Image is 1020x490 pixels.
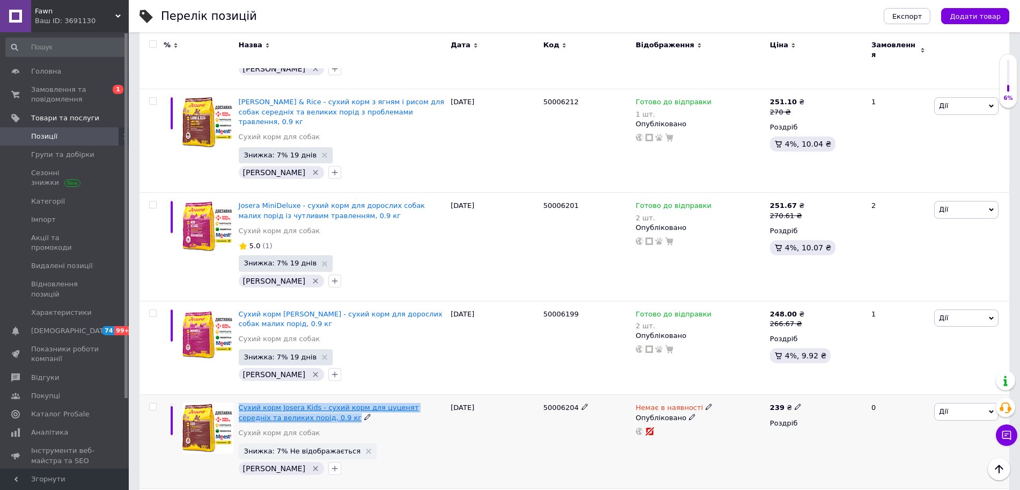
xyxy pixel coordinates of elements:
div: 270 ₴ [770,107,804,117]
svg: Видалити мітку [311,277,320,285]
div: ₴ [770,403,802,413]
a: Сухий корм [PERSON_NAME] - сухий корм для дорослих собак малих порід, 0.9 кг [239,310,443,328]
input: Пошук [5,38,127,57]
button: Чат з покупцем [996,424,1017,446]
a: Josera MiniDeluxe - сухий корм для дорослих собак малих порід із чутливим травленням, 0.9 кг [239,201,425,219]
span: Інструменти веб-майстра та SEO [31,446,99,465]
div: 1 [865,301,931,395]
span: Акції та промокоди [31,233,99,253]
svg: Видалити мітку [311,370,320,379]
img: Сухой корм Josera Miniwell - сухой корм для взрослых собак мелких пород, 0.9кг [182,309,233,360]
span: 74 [102,326,114,335]
span: Характеристики [31,308,92,318]
span: Знижка: 7% 19 днів [244,354,317,361]
b: 251.67 [770,201,797,210]
span: Імпорт [31,215,56,225]
div: Опубліковано [636,223,765,233]
span: 1 [113,85,123,94]
button: Експорт [884,8,931,24]
div: Опубліковано [636,119,765,129]
svg: Видалити мітку [311,464,320,473]
span: 50006212 [543,98,578,106]
div: 1 шт. [636,110,711,118]
a: Сухий корм Josera Kids - сухий корм для цуценят середніх та великих порід, 0.9 кг [239,403,419,421]
button: Наверх [988,458,1010,480]
a: [PERSON_NAME] & Rice - сухий корм з ягням і рисом для собак середніх та великих порід з проблемам... [239,98,444,125]
span: Сезонні знижки [31,168,99,188]
span: 50006199 [543,310,578,318]
span: [PERSON_NAME] [243,464,305,473]
span: Відновлення позицій [31,279,99,299]
div: Роздріб [770,419,862,428]
span: Дії [939,205,948,213]
span: Товари та послуги [31,113,99,123]
span: Дії [939,102,948,110]
span: 50006201 [543,201,578,210]
b: 248.00 [770,310,797,318]
div: Ваш ID: 3691130 [35,16,129,26]
span: Додати товар [950,12,1001,20]
span: 4%, 10.04 ₴ [785,140,831,148]
span: [DEMOGRAPHIC_DATA] [31,326,111,336]
span: Показники роботи компанії [31,344,99,364]
div: ₴ [770,309,804,319]
span: Експорт [892,12,922,20]
div: Роздріб [770,334,862,344]
span: 50006204 [543,403,578,412]
span: Замовлення та повідомлення [31,85,99,104]
img: Сухой корм Josera Kids - сухой корм для щенков средних и крупных пород, 0.9кг [182,403,233,453]
span: Знижка: 7% Не відображається [244,448,361,455]
span: [PERSON_NAME] [243,277,305,285]
img: Josera MiniDeluxe - сухой корм для взрослых собак мелких пород с чувствительным пищеварением, 0.9кг [182,201,233,252]
span: [PERSON_NAME] [243,168,305,177]
span: Покупці [31,391,60,401]
div: 1 [865,89,931,193]
div: [DATE] [448,193,540,301]
a: Сухий корм для собак [239,334,320,344]
img: Josera Lamb & Rice - сухой корм с ягненком и рисом для собак средних и крупных пород с проблемами... [182,97,233,148]
span: Групи та добірки [31,150,94,160]
div: Роздріб [770,226,862,236]
b: 251.10 [770,98,797,106]
div: 2 шт. [636,322,711,330]
span: Знижка: 7% 19 днів [244,260,317,266]
div: Опубліковано [636,413,765,423]
span: Видалені позиції [31,261,93,271]
div: 270.61 ₴ [770,211,804,221]
span: Каталог ProSale [31,409,89,419]
div: ₴ [770,97,804,107]
div: Опубліковано [636,331,765,341]
div: 266.67 ₴ [770,319,804,329]
span: [PERSON_NAME] [243,64,305,73]
span: Відображення [636,40,694,50]
button: Додати товар [941,8,1009,24]
svg: Видалити мітку [311,168,320,177]
span: Готово до відправки [636,98,711,109]
span: 4%, 10.07 ₴ [785,243,831,252]
span: Позиції [31,132,57,141]
b: 239 [770,403,784,412]
span: Дії [939,407,948,415]
span: Немає в наявності [636,403,703,415]
div: 6% [1000,95,1017,102]
span: Назва [239,40,262,50]
span: [PERSON_NAME] [243,370,305,379]
span: Готово до відправки [636,310,711,321]
div: [DATE] [448,395,540,489]
span: Готово до відправки [636,201,711,213]
a: Сухий корм для собак [239,226,320,236]
span: Замовлення [871,40,918,60]
a: Сухий корм для собак [239,428,320,438]
div: ₴ [770,201,804,211]
span: 4%, 9.92 ₴ [785,351,827,360]
span: 99+ [114,326,132,335]
span: Головна [31,67,61,76]
div: 0 [865,395,931,489]
span: Код [543,40,559,50]
svg: Видалити мітку [311,64,320,73]
span: Fawn [35,6,115,16]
